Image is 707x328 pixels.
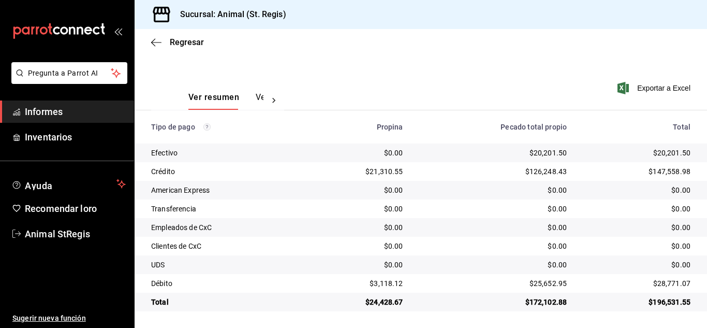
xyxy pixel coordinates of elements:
font: Efectivo [151,149,178,157]
font: $24,428.67 [365,298,403,306]
a: Pregunta a Parrot AI [7,75,127,86]
font: $0.00 [671,242,690,250]
button: Exportar a Excel [620,82,690,94]
font: $196,531.55 [649,298,690,306]
font: Ver pagos [256,92,294,102]
font: $0.00 [671,261,690,269]
font: $0.00 [548,186,567,194]
font: Crédito [151,167,175,176]
font: $0.00 [384,186,403,194]
font: Débito [151,279,172,288]
font: $126,248.43 [525,167,567,176]
font: Informes [25,106,63,117]
font: $0.00 [548,261,567,269]
div: pestañas de navegación [188,92,263,110]
font: $0.00 [548,205,567,213]
font: $21,310.55 [365,167,403,176]
font: Propina [377,123,403,131]
font: $147,558.98 [649,167,690,176]
font: Transferencia [151,205,196,213]
font: Pecado total propio [500,123,567,131]
font: $3,118.12 [370,279,403,288]
font: Tipo de pago [151,123,195,131]
font: Animal StRegis [25,229,90,239]
font: $0.00 [384,149,403,157]
svg: Los pagos realizados con Pay y otras terminales son montos brutos. [203,123,211,131]
font: $0.00 [384,242,403,250]
font: $0.00 [671,205,690,213]
font: Total [151,298,169,306]
font: $0.00 [384,261,403,269]
font: $28,771.07 [653,279,691,288]
button: Pregunta a Parrot AI [11,62,127,84]
font: $0.00 [548,242,567,250]
font: $20,201.50 [529,149,567,157]
font: Sucursal: Animal (St. Regis) [180,9,286,19]
font: Clientes de CxC [151,242,201,250]
font: American Express [151,186,210,194]
font: Exportar a Excel [637,84,690,92]
font: $0.00 [671,186,690,194]
font: $0.00 [548,223,567,232]
font: Empleados de CxC [151,223,212,232]
font: Ver resumen [188,92,239,102]
font: $0.00 [384,223,403,232]
font: $172,102.88 [525,298,567,306]
font: Ayuda [25,180,53,191]
font: $20,201.50 [653,149,691,157]
font: Total [673,123,690,131]
font: $25,652.95 [529,279,567,288]
font: Regresar [170,37,204,47]
font: Sugerir nueva función [12,314,86,322]
button: abrir_cajón_menú [114,27,122,35]
font: UDS [151,261,165,269]
button: Regresar [151,37,204,47]
font: Recomendar loro [25,203,97,214]
font: Inventarios [25,132,72,142]
font: $0.00 [384,205,403,213]
font: $0.00 [671,223,690,232]
font: Pregunta a Parrot AI [28,69,98,77]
